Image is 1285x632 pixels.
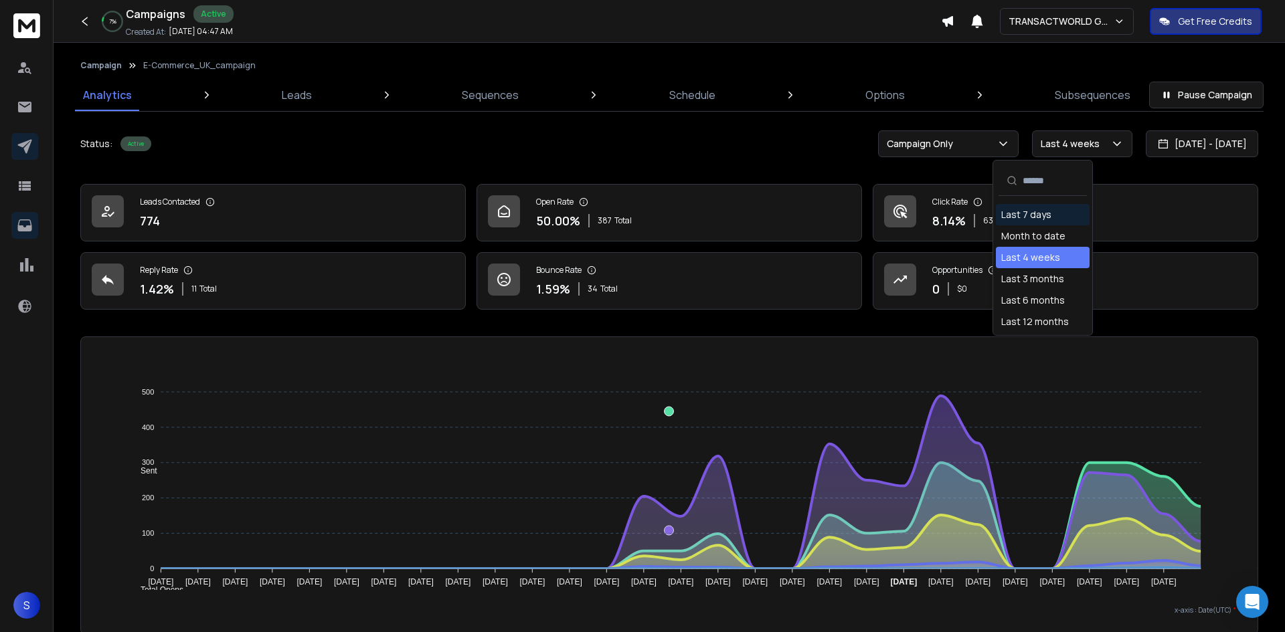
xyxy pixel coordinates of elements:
a: Opportunities0$0 [873,252,1258,310]
tspan: [DATE] [185,577,211,587]
tspan: 0 [151,564,155,572]
div: Last 4 weeks [1001,251,1060,264]
button: Campaign [80,60,122,71]
p: Open Rate [536,197,574,207]
tspan: 400 [142,423,154,431]
p: Options [865,87,905,103]
a: Reply Rate1.42%11Total [80,252,466,310]
tspan: [DATE] [928,577,954,587]
p: Analytics [83,87,132,103]
span: Total Opens [131,585,183,595]
a: Analytics [75,79,140,111]
p: 1.42 % [140,280,174,298]
p: 8.14 % [932,211,966,230]
p: [DATE] 04:47 AM [169,26,233,37]
tspan: [DATE] [408,577,434,587]
div: Open Intercom Messenger [1236,586,1268,618]
span: Total [614,215,632,226]
tspan: [DATE] [334,577,359,587]
p: E-Commerce_UK_campaign [143,60,256,71]
a: Leads Contacted774 [80,184,466,241]
span: 11 [191,284,197,294]
tspan: [DATE] [891,577,918,587]
div: Last 3 months [1001,272,1064,286]
span: Sent [131,466,157,476]
p: Reply Rate [140,265,178,276]
tspan: [DATE] [705,577,731,587]
a: Options [857,79,913,111]
p: Campaign Only [887,137,958,150]
tspan: [DATE] [149,577,174,587]
tspan: [DATE] [1040,577,1065,587]
p: Bounce Rate [536,265,582,276]
a: Open Rate50.00%387Total [477,184,862,241]
tspan: [DATE] [297,577,323,587]
div: Last 6 months [1001,294,1065,307]
p: Leads Contacted [140,197,200,207]
p: Status: [80,137,112,150]
div: Active [193,5,234,23]
p: Subsequences [1055,87,1130,103]
tspan: [DATE] [557,577,582,587]
a: Leads [274,79,320,111]
tspan: [DATE] [483,577,508,587]
a: Subsequences [1047,79,1138,111]
tspan: 200 [142,494,154,502]
a: Bounce Rate1.59%34Total [477,252,862,310]
a: Sequences [454,79,527,111]
tspan: 100 [142,529,154,537]
span: 34 [588,284,598,294]
span: 63 [983,215,993,226]
p: 0 [932,280,940,298]
a: Click Rate8.14%63Total [873,184,1258,241]
tspan: [DATE] [1151,577,1177,587]
p: Sequences [462,87,519,103]
p: x-axis : Date(UTC) [102,605,1236,615]
tspan: 300 [142,458,154,466]
p: Opportunities [932,265,982,276]
p: $ 0 [957,284,967,294]
p: Schedule [669,87,715,103]
p: Click Rate [932,197,968,207]
tspan: [DATE] [817,577,843,587]
tspan: [DATE] [669,577,694,587]
p: Leads [282,87,312,103]
span: 387 [598,215,612,226]
div: Month to date [1001,229,1065,243]
tspan: [DATE] [1003,577,1028,587]
p: TRANSACTWORLD GROUP [1009,15,1114,28]
div: Active [120,136,151,151]
tspan: [DATE] [966,577,991,587]
p: Last 4 weeks [1041,137,1105,150]
a: Schedule [661,79,723,111]
tspan: [DATE] [223,577,248,587]
tspan: [DATE] [631,577,657,587]
tspan: [DATE] [780,577,805,587]
tspan: [DATE] [446,577,471,587]
tspan: [DATE] [520,577,545,587]
p: 1.59 % [536,280,570,298]
tspan: [DATE] [1114,577,1140,587]
span: Total [199,284,217,294]
div: Last 12 months [1001,315,1069,328]
span: Total [600,284,618,294]
p: Get Free Credits [1178,15,1252,28]
button: S [13,592,40,619]
p: 7 % [109,17,116,25]
h1: Campaigns [126,6,185,22]
p: Created At: [126,27,166,37]
button: Get Free Credits [1150,8,1262,35]
tspan: [DATE] [1077,577,1102,587]
div: Last 7 days [1001,208,1051,221]
tspan: [DATE] [743,577,768,587]
tspan: 500 [142,388,154,396]
button: Pause Campaign [1149,82,1264,108]
button: [DATE] - [DATE] [1146,130,1258,157]
tspan: [DATE] [371,577,397,587]
p: 774 [140,211,160,230]
tspan: [DATE] [854,577,879,587]
tspan: [DATE] [594,577,620,587]
p: 50.00 % [536,211,580,230]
